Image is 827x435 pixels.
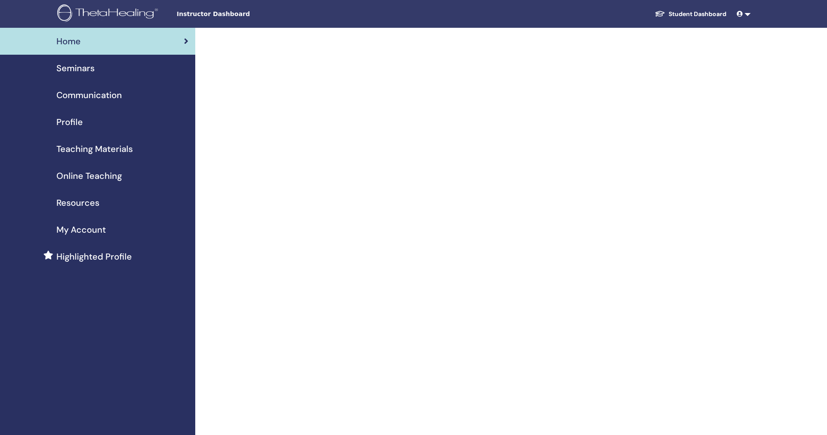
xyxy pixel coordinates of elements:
[56,142,133,155] span: Teaching Materials
[56,35,81,48] span: Home
[655,10,665,17] img: graduation-cap-white.svg
[57,4,161,24] img: logo.png
[56,169,122,182] span: Online Teaching
[177,10,307,19] span: Instructor Dashboard
[56,196,99,209] span: Resources
[648,6,733,22] a: Student Dashboard
[56,250,132,263] span: Highlighted Profile
[56,115,83,129] span: Profile
[56,223,106,236] span: My Account
[56,62,95,75] span: Seminars
[56,89,122,102] span: Communication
